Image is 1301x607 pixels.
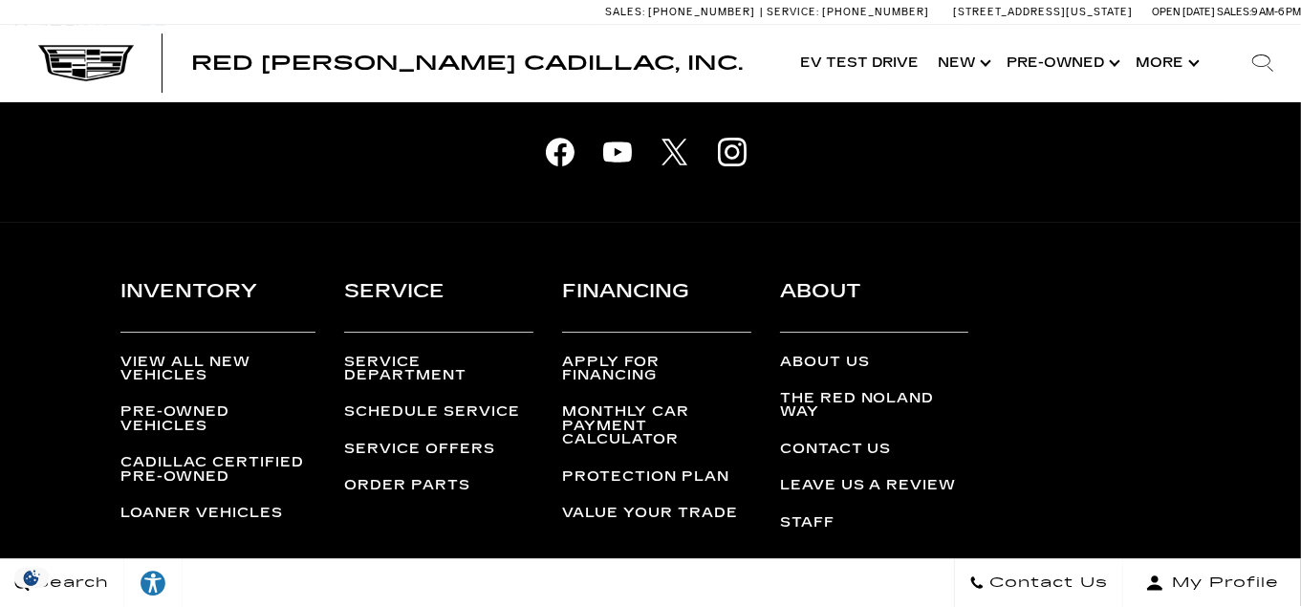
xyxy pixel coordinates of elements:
[120,356,316,383] a: View All New Vehicles
[344,443,533,456] a: Service Offers
[780,479,969,492] a: Leave Us a Review
[605,6,645,18] span: Sales:
[780,356,969,369] a: About Us
[562,470,751,484] a: Protection Plan
[1251,6,1301,18] span: 9 AM-6 PM
[38,45,134,81] img: Cadillac Dark Logo with Cadillac White Text
[985,570,1108,596] span: Contact Us
[648,6,755,18] span: [PHONE_NUMBER]
[605,7,760,17] a: Sales: [PHONE_NUMBER]
[344,356,533,383] a: Service Department
[344,275,533,332] h3: Service
[767,6,819,18] span: Service:
[191,54,743,73] a: Red [PERSON_NAME] Cadillac, Inc.
[997,25,1126,101] a: Pre-Owned
[344,405,533,419] a: Schedule Service
[124,559,183,607] a: Explore your accessibility options
[791,25,928,101] a: EV Test Drive
[1152,6,1215,18] span: Open [DATE]
[120,456,316,484] a: Cadillac Certified Pre-Owned
[780,443,969,456] a: Contact Us
[120,275,316,332] h3: Inventory
[30,570,109,596] span: Search
[651,128,699,176] a: X
[1123,559,1301,607] button: Open user profile menu
[191,52,743,75] span: Red [PERSON_NAME] Cadillac, Inc.
[1164,570,1279,596] span: My Profile
[10,568,54,588] section: Click to Open Cookie Consent Modal
[1126,25,1205,101] button: More
[954,559,1123,607] a: Contact Us
[780,275,969,332] h3: About
[780,392,969,420] a: The Red Noland Way
[120,405,316,433] a: Pre-Owned Vehicles
[344,479,533,492] a: Order Parts
[536,128,584,176] a: facebook
[708,128,756,176] a: instagram
[822,6,929,18] span: [PHONE_NUMBER]
[562,275,751,332] h3: Financing
[928,25,997,101] a: New
[1225,25,1301,101] div: Search
[120,507,316,520] a: Loaner Vehicles
[760,7,934,17] a: Service: [PHONE_NUMBER]
[780,516,969,530] a: Staff
[10,568,54,588] img: Opt-Out Icon
[1217,6,1251,18] span: Sales:
[953,6,1133,18] a: [STREET_ADDRESS][US_STATE]
[594,128,641,176] a: youtube
[562,507,751,520] a: Value Your Trade
[562,356,751,383] a: Apply for Financing
[124,569,182,597] div: Explore your accessibility options
[562,405,751,446] a: Monthly Car Payment Calculator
